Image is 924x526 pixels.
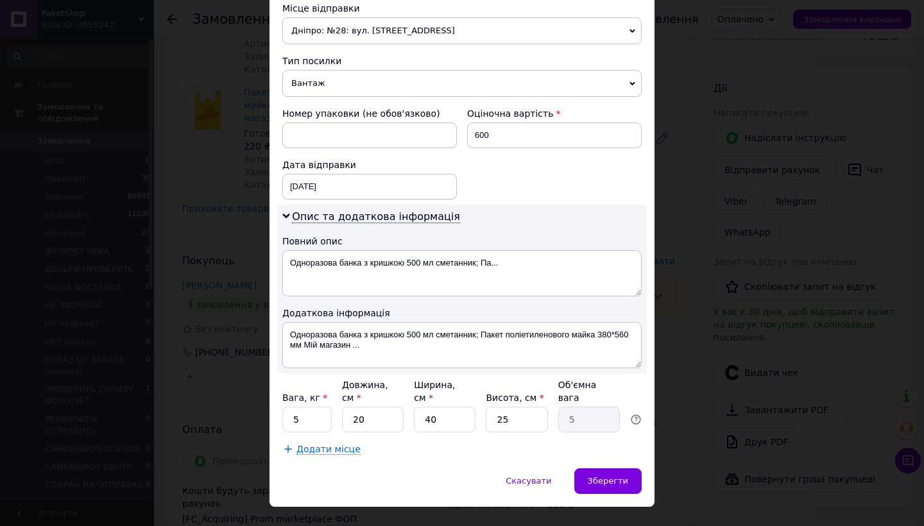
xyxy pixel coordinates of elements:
[282,393,327,403] label: Вага, кг
[342,380,388,403] label: Довжина, см
[282,3,360,13] span: Місце відправки
[282,307,642,319] div: Додаткова інформація
[414,380,455,403] label: Ширина, см
[296,444,361,455] span: Додати місце
[558,378,620,404] div: Об'ємна вага
[282,70,642,97] span: Вантаж
[292,210,460,223] span: Опис та додаткова інформація
[486,393,543,403] label: Висота, см
[282,235,642,248] div: Повний опис
[282,17,642,44] span: Дніпро: №28: вул. [STREET_ADDRESS]
[282,250,642,296] textarea: Одноразова банка з кришкою 500 мл сметанник; Па...
[588,476,628,486] span: Зберегти
[467,107,642,120] div: Оціночна вартість
[506,476,551,486] span: Скасувати
[282,107,457,120] div: Номер упаковки (не обов'язково)
[282,56,341,66] span: Тип посилки
[282,158,457,171] div: Дата відправки
[282,322,642,368] textarea: Одноразова банка з кришкою 500 мл сметанник; Пакет поліетиленового майка 380*560 мм Мій магазин ...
